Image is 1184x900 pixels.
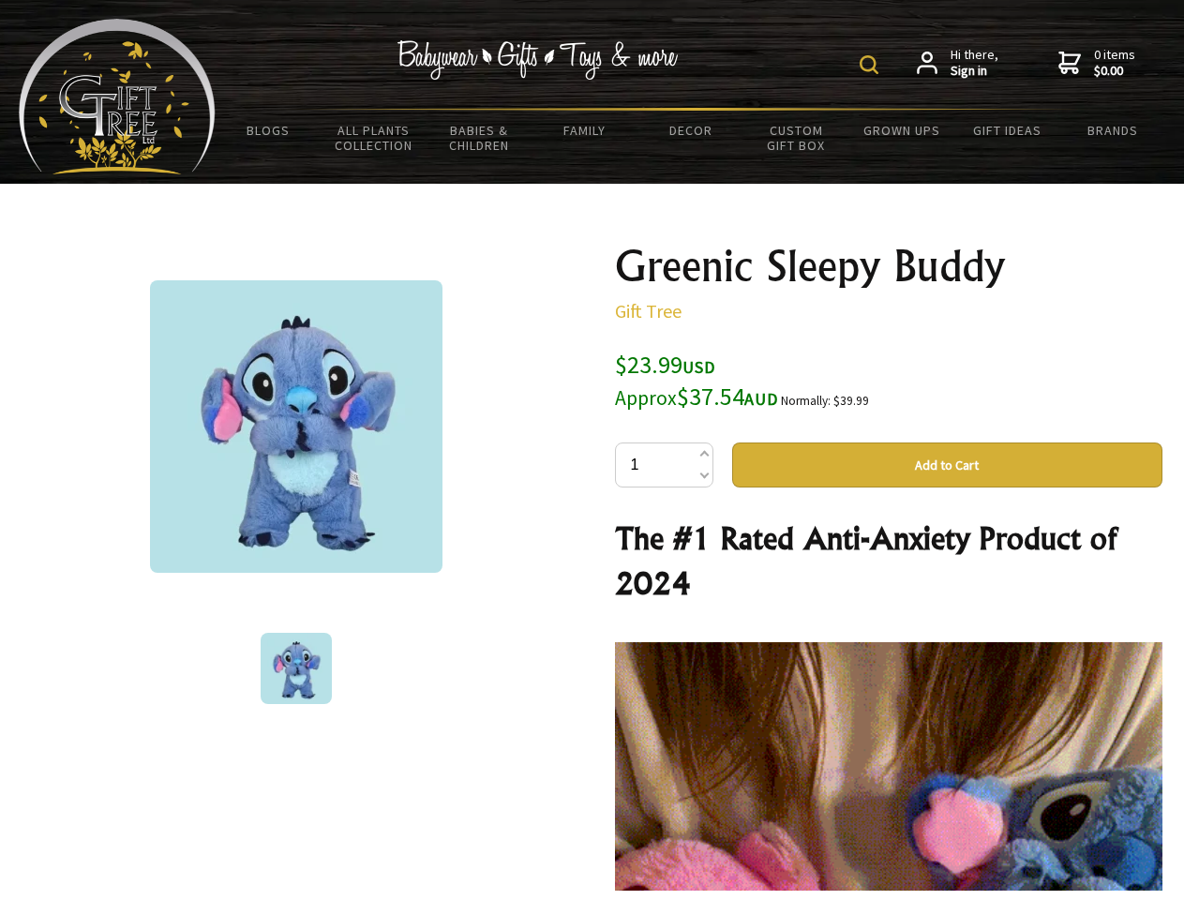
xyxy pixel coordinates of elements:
[848,111,954,150] a: Grown Ups
[860,55,878,74] img: product search
[216,111,322,150] a: BLOGS
[615,244,1162,289] h1: Greenic Sleepy Buddy
[682,356,715,378] span: USD
[615,299,682,322] a: Gift Tree
[427,111,532,165] a: Babies & Children
[744,388,778,410] span: AUD
[615,519,1117,602] strong: The #1 Rated Anti-Anxiety Product of 2024
[954,111,1060,150] a: Gift Ideas
[261,633,332,704] img: Greenic Sleepy Buddy
[732,442,1162,487] button: Add to Cart
[1060,111,1166,150] a: Brands
[1094,46,1135,80] span: 0 items
[1058,47,1135,80] a: 0 items$0.00
[781,393,869,409] small: Normally: $39.99
[637,111,743,150] a: Decor
[150,280,442,573] img: Greenic Sleepy Buddy
[615,349,778,412] span: $23.99 $37.54
[951,63,998,80] strong: Sign in
[1094,63,1135,80] strong: $0.00
[322,111,427,165] a: All Plants Collection
[917,47,998,80] a: Hi there,Sign in
[743,111,849,165] a: Custom Gift Box
[615,385,677,411] small: Approx
[19,19,216,174] img: Babyware - Gifts - Toys and more...
[397,40,679,80] img: Babywear - Gifts - Toys & more
[532,111,638,150] a: Family
[951,47,998,80] span: Hi there,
